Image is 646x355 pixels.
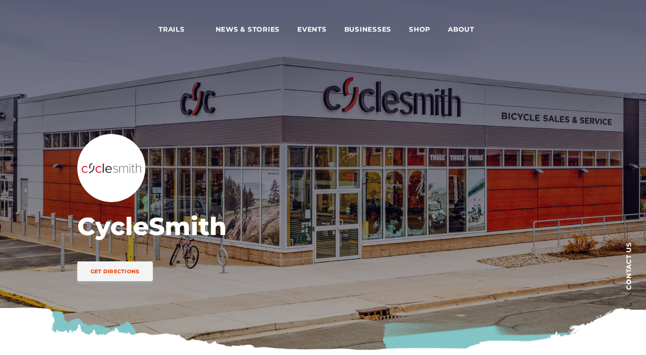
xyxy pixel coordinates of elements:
a: Get Directions [77,261,153,281]
span: Businesses [344,25,392,34]
span: News & Stories [216,25,280,34]
span: Get Directions [90,268,140,275]
span: Events [297,25,327,34]
span: Trails [159,25,198,34]
span: Shop [409,25,430,34]
h1: CycleSmith [77,211,402,242]
a: Contact us [611,228,646,303]
img: CycleSmith [82,163,141,174]
span: About [448,25,487,34]
span: Contact us [625,242,632,290]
